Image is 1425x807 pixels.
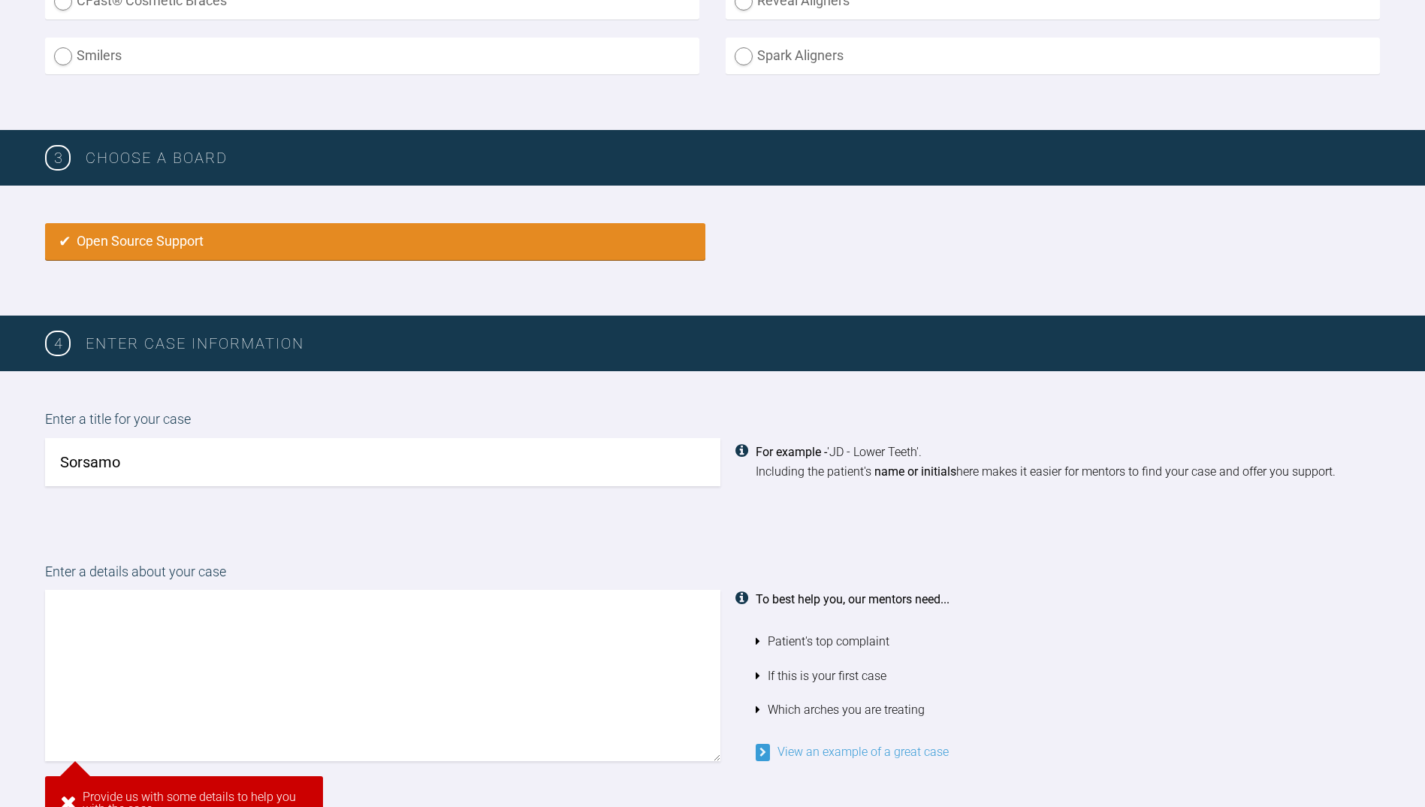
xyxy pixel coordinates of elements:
label: Smilers [45,38,699,74]
span: 4 [45,331,71,356]
h3: Enter case information [86,331,1380,355]
li: Patient's top complaint [756,624,1381,659]
li: If this is your first case [756,659,1381,694]
strong: To best help you, our mentors need... [756,592,949,606]
span: 3 [45,145,71,171]
strong: For example - [756,445,827,459]
label: Spark Aligners [726,38,1380,74]
a: View an example of a great case [756,745,949,759]
div: 'JD - Lower Teeth'. Including the patient's here makes it easier for mentors to find your case an... [756,443,1381,481]
h3: Choose a board [86,146,1380,170]
input: JD - Lower Teeth [45,438,720,486]
label: Enter a title for your case [45,409,1380,438]
label: Enter a details about your case [45,561,1380,591]
strong: name or initials [874,464,956,479]
li: Which arches you are treating [756,693,1381,727]
label: Open Source Support [45,223,705,260]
